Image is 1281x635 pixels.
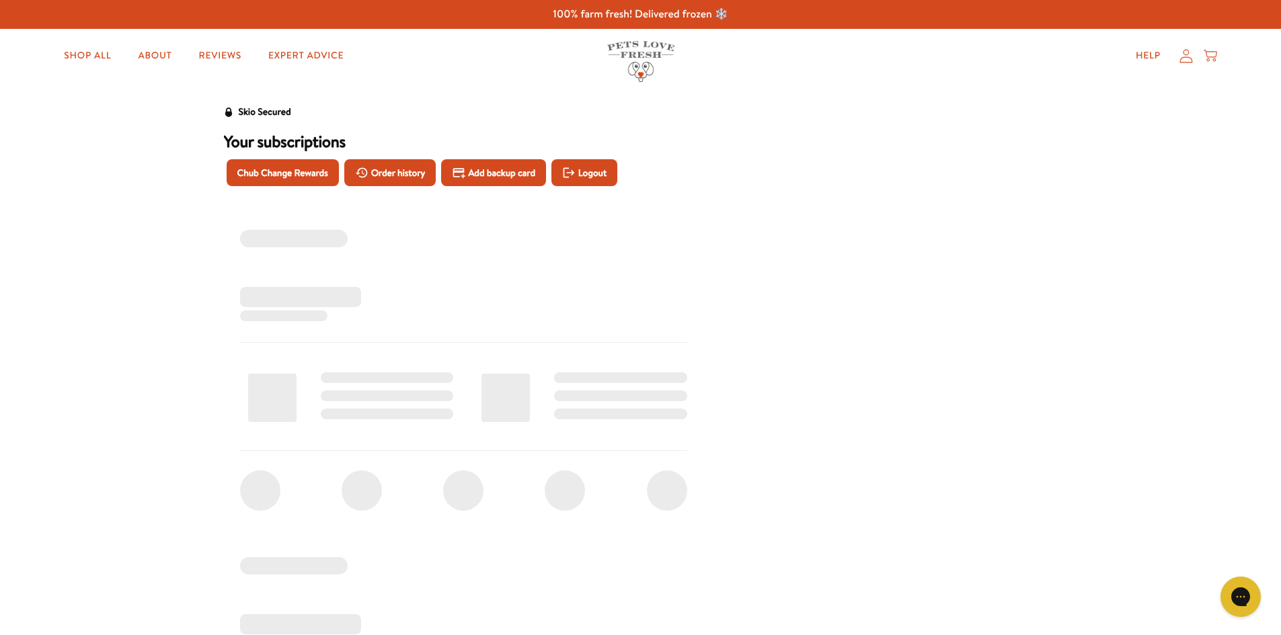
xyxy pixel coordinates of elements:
[127,42,182,69] a: About
[240,614,361,634] span: ‌
[554,372,687,383] span: ‌
[53,42,122,69] a: Shop All
[342,470,382,511] span: ‌
[344,159,436,186] button: Order history
[237,165,328,180] span: Chub Change Rewards
[224,104,291,131] a: Skio Secured
[554,409,687,419] span: ‌
[1214,572,1268,622] iframe: Gorgias live chat messenger
[248,374,297,422] span: ‌
[441,159,546,186] button: Add backup card
[607,41,674,82] img: Pets Love Fresh
[443,470,483,511] span: ‌
[371,165,426,180] span: Order history
[481,374,530,422] span: ‌
[240,310,327,321] span: ‌
[240,470,280,511] span: ‌
[321,409,454,419] span: ‌
[545,470,585,511] span: ‌
[468,165,535,180] span: Add backup card
[647,470,687,511] span: ‌
[224,108,233,117] svg: Security
[578,165,607,180] span: Logout
[240,287,361,307] span: ‌
[240,230,348,247] span: ‌
[188,42,252,69] a: Reviews
[258,42,354,69] a: Expert Advice
[321,372,454,383] span: ‌
[321,390,454,401] span: ‌
[551,159,617,186] button: Logout
[239,104,291,120] div: Skio Secured
[1125,42,1171,69] a: Help
[224,131,703,151] h3: Your subscriptions
[554,390,687,401] span: ‌
[227,159,339,186] button: Chub Change Rewards
[240,557,348,575] span: ‌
